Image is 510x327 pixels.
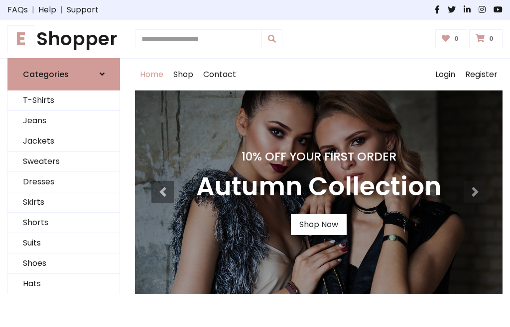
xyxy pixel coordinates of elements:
span: E [7,25,34,52]
a: Register [460,59,503,90]
h4: 10% Off Your First Order [196,150,441,163]
a: EShopper [7,28,120,50]
a: FAQs [7,4,28,16]
a: Shop Now [291,214,347,235]
a: Shorts [8,213,120,233]
span: 0 [487,34,496,43]
a: Login [430,59,460,90]
h6: Categories [23,70,69,79]
a: Shop [168,59,198,90]
a: 0 [469,29,503,48]
a: 0 [435,29,468,48]
span: 0 [452,34,461,43]
a: Home [135,59,168,90]
a: Dresses [8,172,120,192]
a: Jackets [8,131,120,152]
a: Jeans [8,111,120,131]
a: Skirts [8,192,120,213]
a: Shoes [8,253,120,274]
a: Help [38,4,56,16]
a: Contact [198,59,241,90]
span: | [28,4,38,16]
a: Hats [8,274,120,294]
h3: Autumn Collection [196,171,441,202]
h1: Shopper [7,28,120,50]
span: | [56,4,67,16]
a: Support [67,4,99,16]
a: Suits [8,233,120,253]
a: Sweaters [8,152,120,172]
a: T-Shirts [8,90,120,111]
a: Categories [7,58,120,90]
